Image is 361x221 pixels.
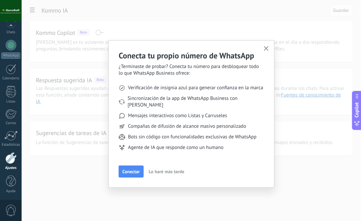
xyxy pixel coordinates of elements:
div: WhatsApp [1,52,20,59]
span: Sincronización de la app de WhatsApp Business con [PERSON_NAME] [128,95,264,109]
div: Calendario [1,76,21,81]
span: Copilot [354,103,360,118]
span: Compañas de difusión de alcance masivo personalizado [128,123,246,130]
span: ¿Terminaste de probar? Conecta tu número para desbloquear todo lo que WhatsApp Business ofrece: [119,63,264,77]
span: Mensajes interactivos como Listas y Carruseles [128,112,227,119]
div: Ajustes [1,166,21,170]
button: Conectar [119,166,143,178]
h2: Conecta tu propio número de WhatsApp [119,50,264,61]
div: Estadísticas [1,143,21,147]
div: Correo [1,121,21,125]
div: Ayuda [1,189,21,193]
span: Bots sin código con funcionalidades exclusivas de WhatsApp [128,134,257,140]
button: Lo haré más tarde [146,167,187,177]
div: Listas [1,100,21,104]
div: Chats [1,30,21,35]
span: Verificación de insignia azul para generar confianza en la marca [128,85,263,91]
span: Conectar [122,169,140,174]
span: Lo haré más tarde [149,169,184,174]
span: Agente de IA que responde como un humano [128,144,223,151]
